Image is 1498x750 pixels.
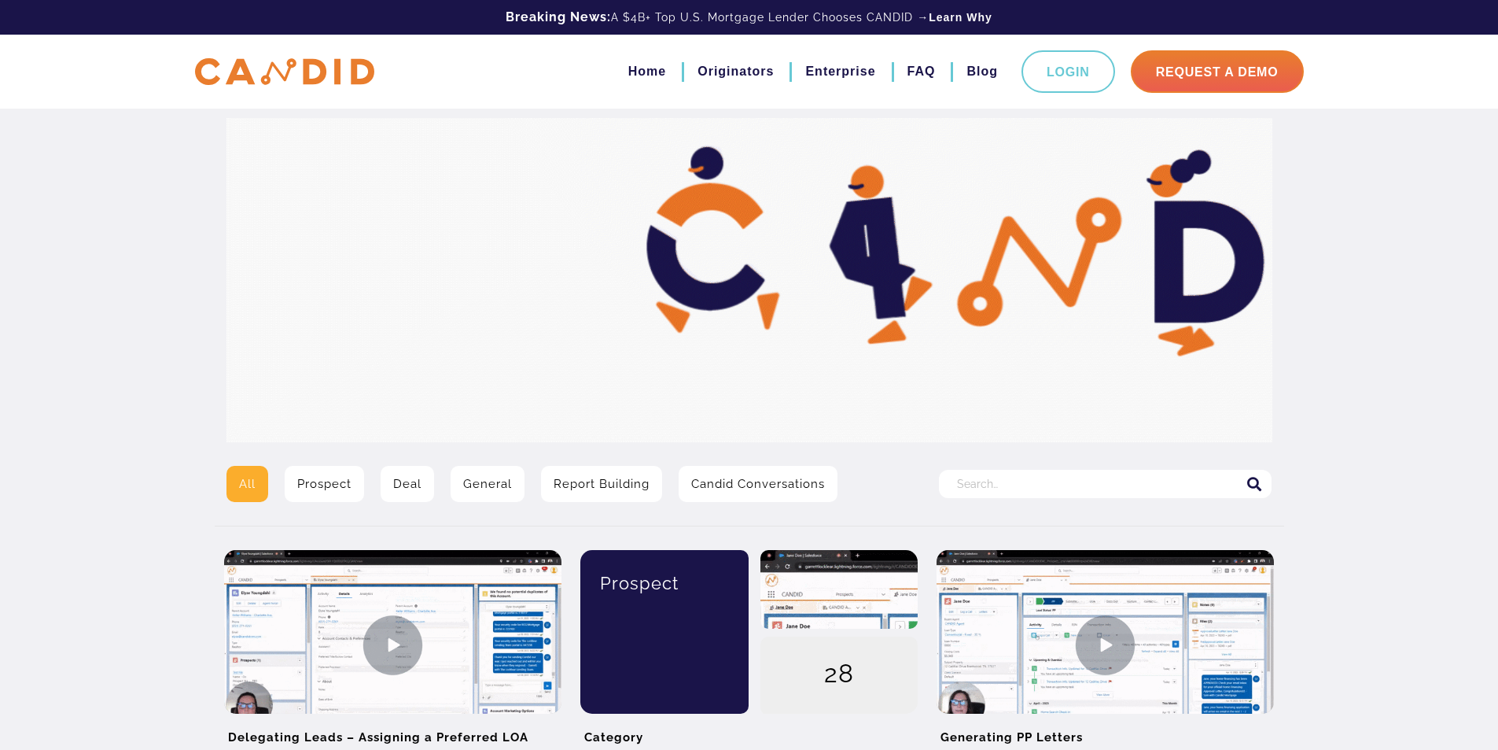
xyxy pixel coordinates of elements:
a: Learn Why [929,9,992,25]
a: Prospect [285,466,364,502]
div: 28 [760,637,918,715]
div: Prospect [592,550,738,616]
img: CANDID APP [195,58,374,86]
a: Login [1021,50,1115,93]
b: Breaking News: [506,9,611,24]
h2: Delegating Leads – Assigning a Preferred LOA [224,714,561,749]
a: Deal [381,466,434,502]
img: Video Library Hero [226,118,1272,442]
a: Candid Conversations [679,466,837,502]
h2: Generating PP Letters [937,714,1274,749]
a: Originators [697,58,774,85]
a: Report Building [541,466,662,502]
h2: Category [580,714,918,749]
a: Enterprise [805,58,875,85]
img: Delegating Leads – Assigning a Preferred LOA Video [224,550,561,740]
a: Home [628,58,666,85]
a: Blog [966,58,998,85]
a: All [226,466,268,502]
a: General [451,466,524,502]
a: Request A Demo [1131,50,1304,93]
a: FAQ [907,58,936,85]
img: Generating PP Letters Video [937,550,1274,740]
